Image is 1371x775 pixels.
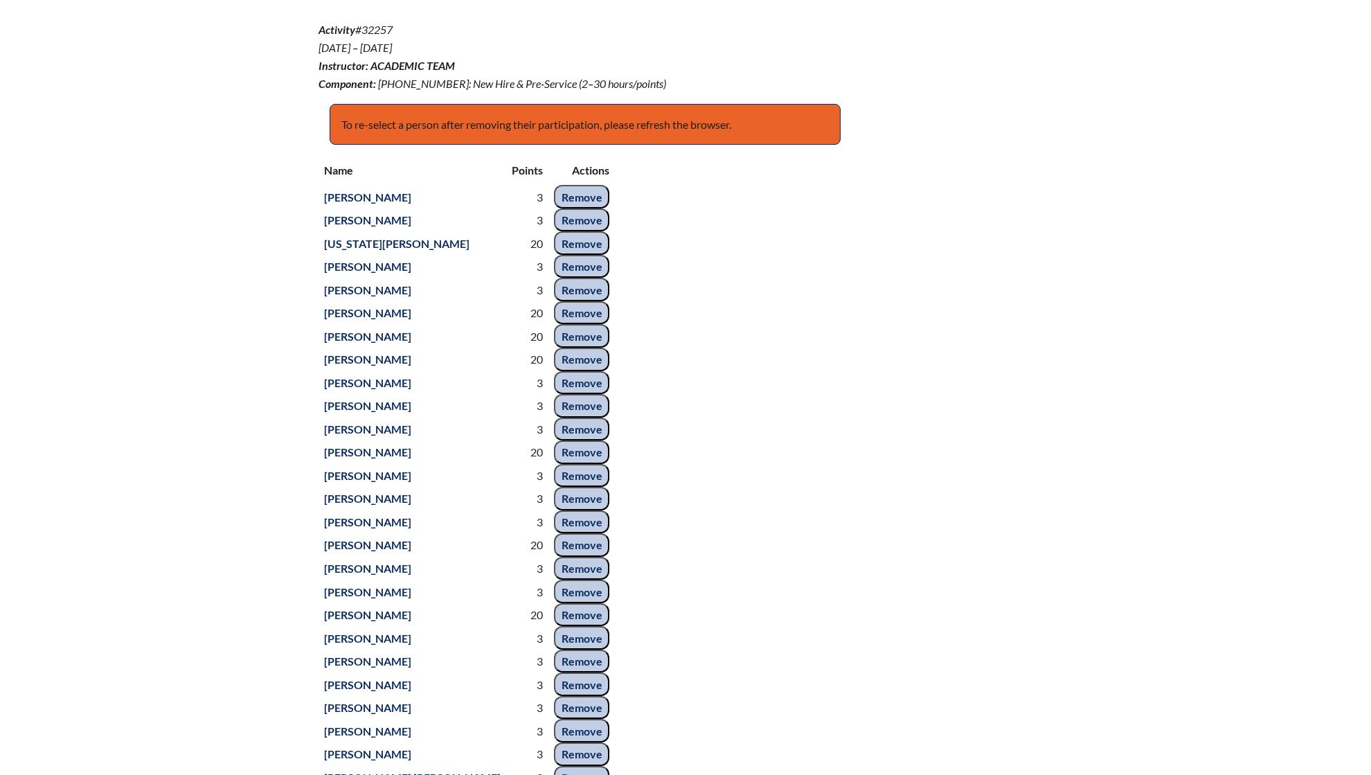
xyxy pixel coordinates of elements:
input: Remove [554,464,609,488]
td: 3 [506,742,548,766]
input: Remove [554,557,609,580]
input: Remove [554,324,609,348]
a: [PERSON_NAME] [319,188,417,206]
input: Remove [554,487,609,510]
td: 20 [506,348,548,371]
a: [PERSON_NAME] [319,420,417,438]
input: Remove [554,696,609,720]
input: Remove [554,278,609,301]
td: 3 [506,650,548,673]
a: [PERSON_NAME] [319,652,417,670]
a: [PERSON_NAME] [319,745,417,763]
input: Remove [554,440,609,464]
td: 3 [506,696,548,720]
input: Remove [554,348,609,371]
b: Component: [319,77,376,90]
a: [PERSON_NAME] [319,327,417,346]
td: 3 [506,255,548,278]
a: [PERSON_NAME] [319,280,417,299]
input: Remove [554,580,609,603]
a: [PERSON_NAME] [319,629,417,648]
a: [PERSON_NAME] [319,535,417,554]
td: 3 [506,510,548,534]
td: 3 [506,580,548,603]
b: Activity [319,23,355,36]
span: [DATE] – [DATE] [319,41,392,54]
input: Remove [554,742,609,766]
td: 20 [506,440,548,464]
input: Remove [554,185,609,208]
td: 3 [506,371,548,395]
a: [US_STATE][PERSON_NAME] [319,234,475,253]
td: 3 [506,557,548,580]
input: Remove [554,394,609,418]
input: Remove [554,255,609,278]
a: [PERSON_NAME] [319,350,417,368]
td: 20 [506,603,548,627]
p: #32257 [319,21,806,93]
span: (2–30 hours/points) [579,77,666,90]
span: Academic Team [370,59,455,72]
span: [PHONE_NUMBER]: New Hire & Pre-Service [378,77,577,90]
input: Remove [554,533,609,557]
a: [PERSON_NAME] [319,698,417,717]
input: Remove [554,672,609,696]
a: [PERSON_NAME] [319,443,417,461]
input: Remove [554,208,609,232]
input: Remove [554,231,609,255]
a: [PERSON_NAME] [319,489,417,508]
input: Remove [554,301,609,325]
b: Instructor: [319,59,368,72]
input: Remove [554,371,609,395]
p: Actions [554,161,609,179]
p: Name [324,161,501,179]
td: 20 [506,301,548,325]
td: 3 [506,464,548,488]
td: 3 [506,278,548,301]
p: Points [512,161,543,179]
a: [PERSON_NAME] [319,559,417,578]
input: Remove [554,603,609,627]
input: Remove [554,719,609,742]
td: 3 [506,418,548,441]
td: 20 [506,231,548,255]
p: To re-select a person after removing their participation, please refresh the browser. [330,104,841,145]
td: 3 [506,208,548,232]
td: 20 [506,324,548,348]
a: [PERSON_NAME] [319,303,417,322]
td: 3 [506,626,548,650]
td: 3 [506,719,548,742]
a: [PERSON_NAME] [319,513,417,531]
td: 20 [506,533,548,557]
input: Remove [554,626,609,650]
input: Remove [554,510,609,534]
a: [PERSON_NAME] [319,373,417,392]
a: [PERSON_NAME] [319,396,417,415]
a: [PERSON_NAME] [319,257,417,276]
input: Remove [554,650,609,673]
td: 3 [506,185,548,208]
td: 3 [506,672,548,696]
a: [PERSON_NAME] [319,605,417,624]
input: Remove [554,418,609,441]
a: [PERSON_NAME] [319,582,417,601]
a: [PERSON_NAME] [319,722,417,740]
td: 3 [506,394,548,418]
a: [PERSON_NAME] [319,675,417,694]
a: [PERSON_NAME] [319,466,417,485]
td: 3 [506,487,548,510]
a: [PERSON_NAME] [319,211,417,229]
